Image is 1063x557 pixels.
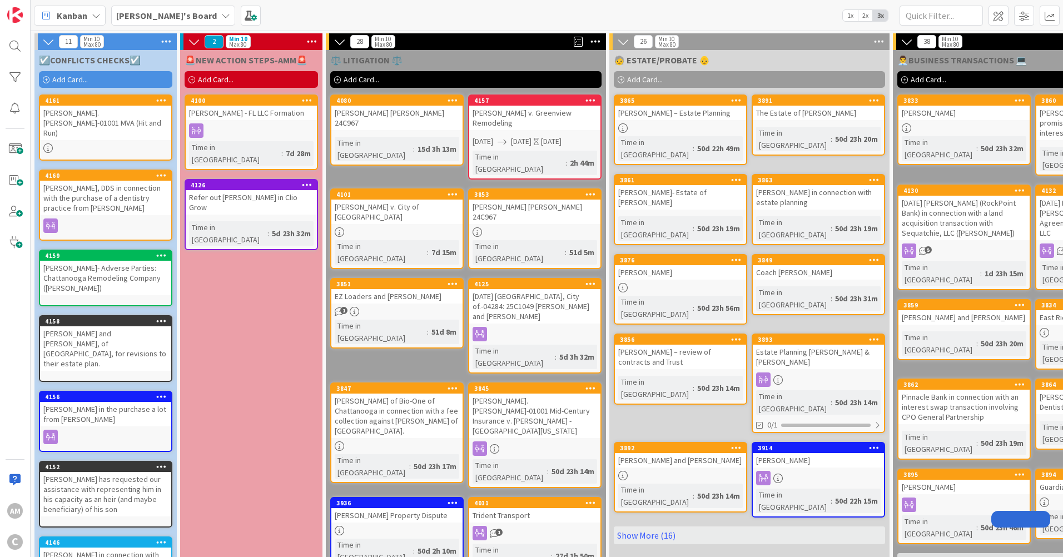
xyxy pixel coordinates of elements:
[40,251,171,261] div: 4159
[902,331,976,356] div: Time in [GEOGRAPHIC_DATA]
[752,442,885,518] a: 3914[PERSON_NAME]Time in [GEOGRAPHIC_DATA]:50d 22h 15m
[858,10,873,21] span: 2x
[753,175,884,210] div: 3863[PERSON_NAME] in connection with estate planning
[831,495,832,507] span: :
[474,499,600,507] div: 4011
[39,461,172,528] a: 4152[PERSON_NAME] has requested our assistance with representing him in his capacity as an heir (...
[59,35,78,48] span: 11
[980,267,982,280] span: :
[753,255,884,280] div: 3849Coach [PERSON_NAME]
[903,471,1030,479] div: 3895
[375,36,391,42] div: Min 10
[336,499,463,507] div: 3936
[116,10,217,21] b: [PERSON_NAME]'s Board
[40,462,171,472] div: 4152
[615,335,746,345] div: 3856
[45,97,171,105] div: 4161
[191,97,317,105] div: 4100
[468,278,602,374] a: 4125[DATE] [GEOGRAPHIC_DATA], City of.-04284: 25C1049 [PERSON_NAME] and [PERSON_NAME]Time in [GEO...
[978,337,1026,350] div: 50d 23h 20m
[281,147,283,160] span: :
[40,106,171,140] div: [PERSON_NAME].[PERSON_NAME]-01001 MVA (Hit and Run)
[40,171,171,181] div: 4160
[897,299,1031,360] a: 3859[PERSON_NAME] and [PERSON_NAME]Time in [GEOGRAPHIC_DATA]:50d 23h 20m
[693,302,694,314] span: :
[40,261,171,295] div: [PERSON_NAME]- Adverse Parties: Chattanooga Remodeling Company ([PERSON_NAME])
[469,106,600,130] div: [PERSON_NAME] v. Greenview Remodeling
[40,316,171,326] div: 4158
[903,381,1030,389] div: 3862
[469,190,600,224] div: 3853[PERSON_NAME] [PERSON_NAME] 24C967
[903,187,1030,195] div: 4130
[336,191,463,198] div: 4101
[331,384,463,438] div: 3847[PERSON_NAME] of Bio-One of Chattanooga in connection with a fee collection against [PERSON_N...
[693,490,694,502] span: :
[186,106,317,120] div: [PERSON_NAME] - FL LLC Formation
[186,180,317,190] div: 4126
[614,526,885,544] a: Show More (16)
[898,96,1030,106] div: 3833
[39,54,141,66] span: ☑️CONFLICTS CHECKS☑️
[45,393,171,401] div: 4156
[469,498,600,508] div: 4011
[283,147,314,160] div: 7d 28m
[474,280,600,288] div: 4125
[620,256,746,264] div: 3876
[45,539,171,546] div: 4146
[39,250,172,306] a: 4159[PERSON_NAME]- Adverse Parties: Chattanooga Remodeling Company ([PERSON_NAME])
[831,292,832,305] span: :
[615,96,746,106] div: 3865
[331,96,463,130] div: 4080[PERSON_NAME] [PERSON_NAME] 24C967
[330,382,464,483] a: 3847[PERSON_NAME] of Bio-One of Chattanooga in connection with a fee collection against [PERSON_N...
[40,251,171,295] div: 4159[PERSON_NAME]- Adverse Parties: Chattanooga Remodeling Company ([PERSON_NAME])
[469,279,600,324] div: 4125[DATE] [GEOGRAPHIC_DATA], City of.-04284: 25C1049 [PERSON_NAME] and [PERSON_NAME]
[40,462,171,516] div: 4152[PERSON_NAME] has requested our assistance with representing him in his capacity as an heir (...
[473,240,565,265] div: Time in [GEOGRAPHIC_DATA]
[330,54,403,66] span: ⚖️ LITIGATION ⚖️
[976,337,978,350] span: :
[752,334,885,433] a: 3893Estate Planning [PERSON_NAME] & [PERSON_NAME]Time in [GEOGRAPHIC_DATA]:50d 23h 14m0/1
[903,97,1030,105] div: 3833
[331,498,463,523] div: 3936[PERSON_NAME] Property Dispute
[898,96,1030,120] div: 3833[PERSON_NAME]
[898,186,1030,196] div: 4130
[627,74,663,84] span: Add Card...
[511,136,531,147] span: [DATE]
[898,380,1030,390] div: 3862
[198,74,234,84] span: Add Card...
[557,351,597,363] div: 5d 3h 32m
[331,106,463,130] div: [PERSON_NAME] [PERSON_NAME] 24C967
[39,391,172,452] a: 4156[PERSON_NAME] in the purchase a lot from [PERSON_NAME]
[331,279,463,304] div: 3851EZ Loaders and [PERSON_NAME]
[469,200,600,224] div: [PERSON_NAME] [PERSON_NAME] 24C967
[549,465,597,478] div: 50d 23h 14m
[753,443,884,468] div: 3914[PERSON_NAME]
[900,6,983,26] input: Quick Filter...
[331,279,463,289] div: 3851
[758,336,884,344] div: 3893
[831,133,832,145] span: :
[753,96,884,120] div: 3891The Estate of [PERSON_NAME]
[469,190,600,200] div: 3853
[614,254,747,325] a: 3876[PERSON_NAME]Time in [GEOGRAPHIC_DATA]:50d 23h 56m
[898,380,1030,424] div: 3862Pinnacle Bank in connection with an interest swap transaction involving CPO General Partnership
[186,96,317,120] div: 4100[PERSON_NAME] - FL LLC Formation
[873,10,888,21] span: 3x
[897,379,1031,460] a: 3862Pinnacle Bank in connection with an interest swap transaction involving CPO General Partnersh...
[832,133,881,145] div: 50d 23h 20m
[40,316,171,371] div: 4158[PERSON_NAME] and [PERSON_NAME], of [GEOGRAPHIC_DATA], for revisions to their estate plan.
[45,172,171,180] div: 4160
[694,490,743,502] div: 50d 23h 14m
[615,106,746,120] div: [PERSON_NAME] – Estate Planning
[903,301,1030,309] div: 3859
[898,470,1030,494] div: 3895[PERSON_NAME]
[52,74,88,84] span: Add Card...
[898,186,1030,240] div: 4130[DATE] [PERSON_NAME] (RockPoint Bank) in connection with a land acquisition transaction with ...
[620,97,746,105] div: 3865
[409,460,411,473] span: :
[902,136,976,161] div: Time in [GEOGRAPHIC_DATA]
[186,190,317,215] div: Refer out [PERSON_NAME] in Clio Grow
[756,390,831,415] div: Time in [GEOGRAPHIC_DATA]
[267,227,269,240] span: :
[658,42,675,47] div: Max 80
